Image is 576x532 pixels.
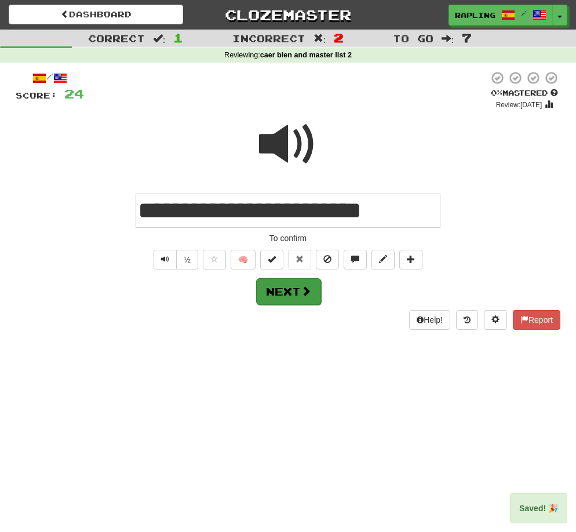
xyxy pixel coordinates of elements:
[16,90,57,100] span: Score:
[456,310,478,330] button: Round history (alt+y)
[153,34,166,43] span: :
[232,32,305,44] span: Incorrect
[231,250,256,269] button: 🧠
[260,51,352,59] strong: caer bien and master list 2
[399,250,422,269] button: Add to collection (alt+a)
[16,71,84,85] div: /
[288,250,311,269] button: Reset to 0% Mastered (alt+r)
[203,250,226,269] button: Favorite sentence (alt+f)
[344,250,367,269] button: Discuss sentence (alt+u)
[151,250,198,269] div: Text-to-speech controls
[334,31,344,45] span: 2
[496,101,542,109] small: Review: [DATE]
[313,34,326,43] span: :
[88,32,145,44] span: Correct
[442,34,454,43] span: :
[173,31,183,45] span: 1
[393,32,433,44] span: To go
[462,31,472,45] span: 7
[371,250,395,269] button: Edit sentence (alt+d)
[510,493,567,523] div: Saved! 🎉
[176,250,198,269] button: ½
[409,310,450,330] button: Help!
[513,310,560,330] button: Report
[64,86,84,101] span: 24
[16,232,560,244] div: To confirm
[521,9,527,17] span: /
[260,250,283,269] button: Set this sentence to 100% Mastered (alt+m)
[200,5,375,25] a: Clozemaster
[9,5,183,24] a: Dashboard
[455,10,495,20] span: rapling
[256,278,321,305] button: Next
[316,250,339,269] button: Ignore sentence (alt+i)
[449,5,553,25] a: rapling /
[491,88,502,97] span: 0 %
[488,88,560,99] div: Mastered
[154,250,177,269] button: Play sentence audio (ctl+space)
